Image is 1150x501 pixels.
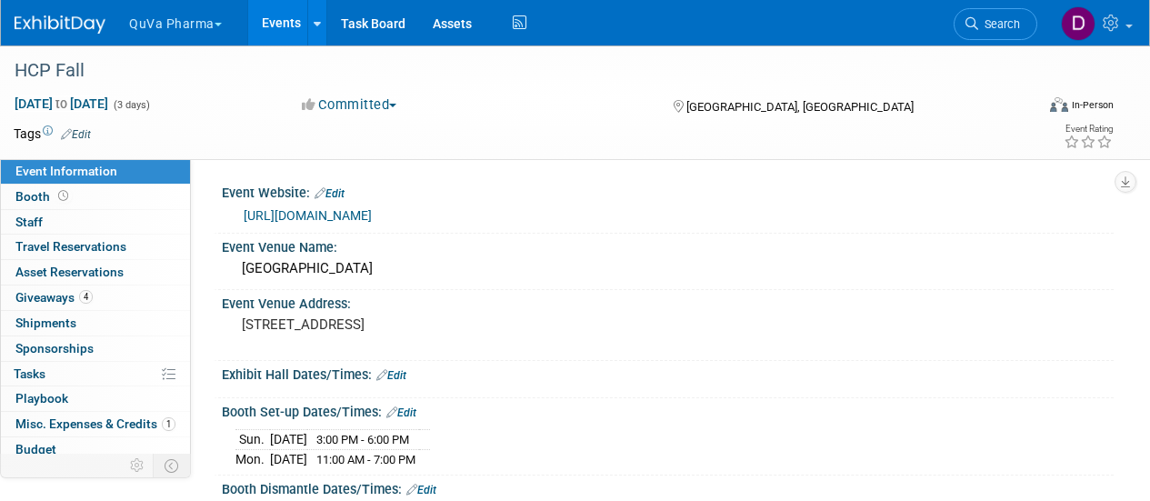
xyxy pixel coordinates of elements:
[15,442,56,456] span: Budget
[15,316,76,330] span: Shipments
[686,100,914,114] span: [GEOGRAPHIC_DATA], [GEOGRAPHIC_DATA]
[295,95,404,115] button: Committed
[1,210,190,235] a: Staff
[15,265,124,279] span: Asset Reservations
[79,290,93,304] span: 4
[235,449,270,468] td: Mon.
[954,8,1037,40] a: Search
[244,208,372,223] a: [URL][DOMAIN_NAME]
[1,336,190,361] a: Sponsorships
[386,406,416,419] a: Edit
[15,164,117,178] span: Event Information
[1,311,190,336] a: Shipments
[15,189,72,204] span: Booth
[14,95,109,112] span: [DATE] [DATE]
[15,341,94,356] span: Sponsorships
[222,234,1114,256] div: Event Venue Name:
[222,398,1114,422] div: Booth Set-up Dates/Times:
[222,179,1114,203] div: Event Website:
[154,454,191,477] td: Toggle Event Tabs
[1064,125,1113,134] div: Event Rating
[1,286,190,310] a: Giveaways4
[270,429,307,449] td: [DATE]
[222,290,1114,313] div: Event Venue Address:
[8,55,1020,87] div: HCP Fall
[1,437,190,462] a: Budget
[53,96,70,111] span: to
[978,17,1020,31] span: Search
[235,429,270,449] td: Sun.
[1,260,190,285] a: Asset Reservations
[55,189,72,203] span: Booth not reserved yet
[14,366,45,381] span: Tasks
[61,128,91,141] a: Edit
[222,361,1114,385] div: Exhibit Hall Dates/Times:
[953,95,1114,122] div: Event Format
[1,362,190,386] a: Tasks
[1071,98,1114,112] div: In-Person
[122,454,154,477] td: Personalize Event Tab Strip
[242,316,574,333] pre: [STREET_ADDRESS]
[376,369,406,382] a: Edit
[235,255,1100,283] div: [GEOGRAPHIC_DATA]
[1,386,190,411] a: Playbook
[270,449,307,468] td: [DATE]
[1,412,190,436] a: Misc. Expenses & Credits1
[15,416,175,431] span: Misc. Expenses & Credits
[15,239,126,254] span: Travel Reservations
[1,159,190,184] a: Event Information
[315,187,345,200] a: Edit
[15,290,93,305] span: Giveaways
[316,453,415,466] span: 11:00 AM - 7:00 PM
[406,484,436,496] a: Edit
[14,125,91,143] td: Tags
[15,391,68,406] span: Playbook
[222,476,1114,499] div: Booth Dismantle Dates/Times:
[1061,6,1095,41] img: Danielle Mitchell
[316,433,409,446] span: 3:00 PM - 6:00 PM
[112,99,150,111] span: (3 days)
[15,215,43,229] span: Staff
[1050,97,1068,112] img: Format-Inperson.png
[1,185,190,209] a: Booth
[162,417,175,431] span: 1
[1,235,190,259] a: Travel Reservations
[15,15,105,34] img: ExhibitDay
